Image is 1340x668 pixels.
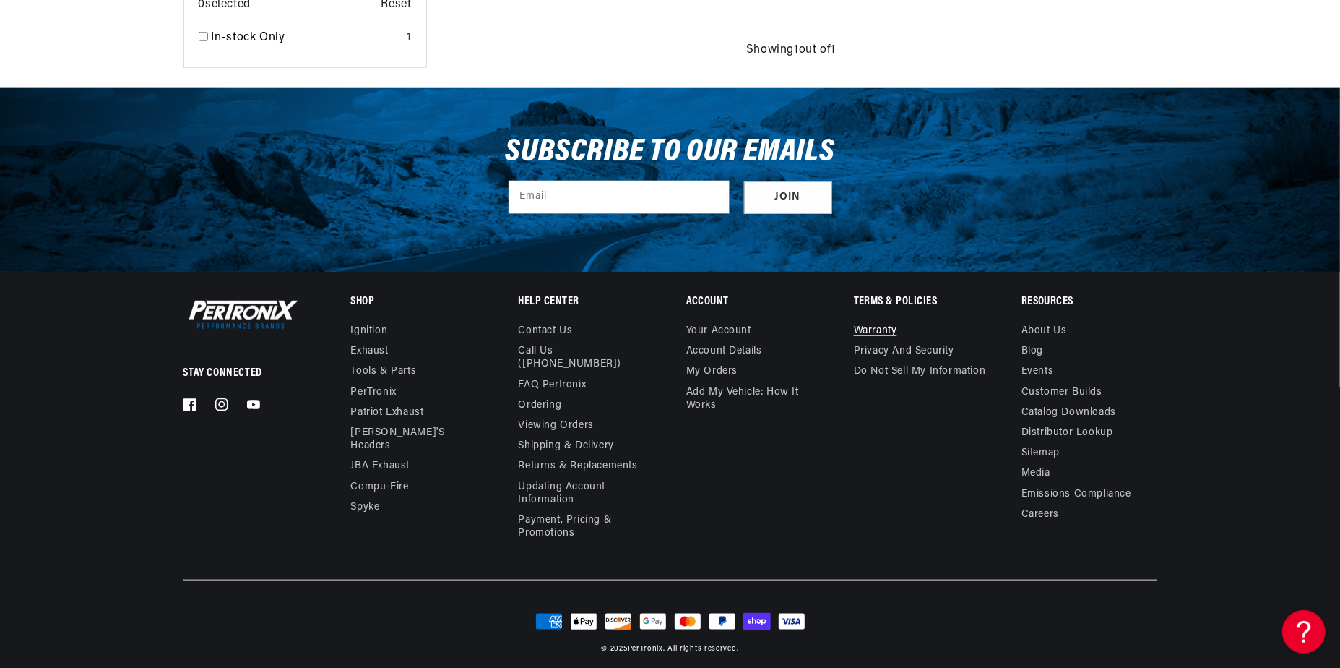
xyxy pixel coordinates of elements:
a: Payment, Pricing & Promotions [519,510,654,544]
a: Your account [686,325,751,341]
a: Catalog Downloads [1021,403,1116,423]
a: Account details [686,341,762,361]
a: Ignition [351,325,388,341]
a: Shipping & Delivery [519,436,614,456]
a: Call Us ([PHONE_NUMBER]) [519,341,643,374]
a: My orders [686,361,738,382]
a: Media [1021,463,1050,484]
a: Distributor Lookup [1021,423,1113,443]
a: Warranty [854,325,897,341]
p: Stay Connected [183,366,304,381]
a: Patriot Exhaust [351,403,424,423]
a: Events [1021,361,1054,382]
small: © 2025 . [602,645,665,653]
a: Compu-Fire [351,477,409,497]
a: Returns & Replacements [519,456,638,476]
a: Spyke [351,497,380,518]
a: Sitemap [1021,443,1060,463]
a: PerTronix [628,645,663,653]
span: Showing 1 out of 1 [746,41,836,60]
a: PerTronix [351,382,397,403]
a: JBA Exhaust [351,456,410,476]
a: Customer Builds [1021,382,1102,403]
a: Blog [1021,341,1043,361]
img: Pertronix [183,297,299,332]
a: In-stock Only [212,29,401,48]
a: Ordering [519,395,562,416]
a: About Us [1021,325,1067,341]
a: Viewing Orders [519,416,594,436]
a: Updating Account Information [519,477,643,510]
a: Careers [1021,505,1059,525]
a: Contact us [519,325,573,341]
input: Email [509,181,729,213]
a: Privacy and Security [854,341,954,361]
a: Add My Vehicle: How It Works [686,382,821,416]
a: Exhaust [351,341,389,361]
a: Emissions compliance [1021,484,1131,505]
h3: Subscribe to our emails [506,139,835,166]
a: Tools & Parts [351,361,417,382]
button: Subscribe [744,181,832,214]
a: Do not sell my information [854,361,986,382]
div: 1 [407,29,412,48]
a: FAQ Pertronix [519,375,587,395]
a: [PERSON_NAME]'s Headers [351,423,475,456]
small: All rights reserved. [667,645,738,653]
